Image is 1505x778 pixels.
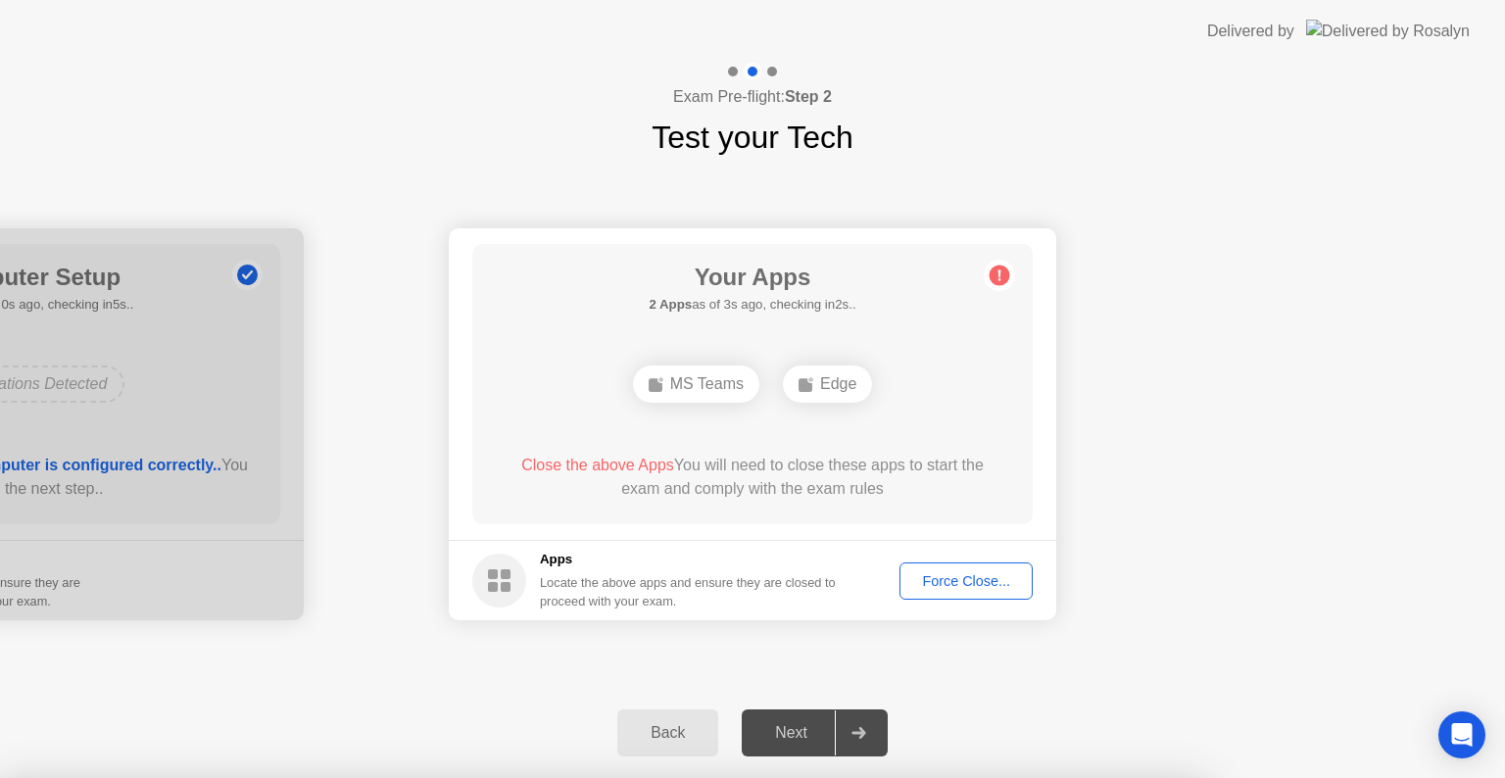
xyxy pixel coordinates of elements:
[540,550,837,569] h5: Apps
[649,295,855,315] h5: as of 3s ago, checking in2s..
[785,88,832,105] b: Step 2
[623,724,712,742] div: Back
[748,724,835,742] div: Next
[649,297,692,312] b: 2 Apps
[501,454,1005,501] div: You will need to close these apps to start the exam and comply with the exam rules
[1207,20,1294,43] div: Delivered by
[521,457,674,473] span: Close the above Apps
[673,85,832,109] h4: Exam Pre-flight:
[649,260,855,295] h1: Your Apps
[1438,711,1485,758] div: Open Intercom Messenger
[652,114,853,161] h1: Test your Tech
[1306,20,1470,42] img: Delivered by Rosalyn
[633,365,759,403] div: MS Teams
[540,573,837,610] div: Locate the above apps and ensure they are closed to proceed with your exam.
[906,573,1026,589] div: Force Close...
[783,365,872,403] div: Edge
